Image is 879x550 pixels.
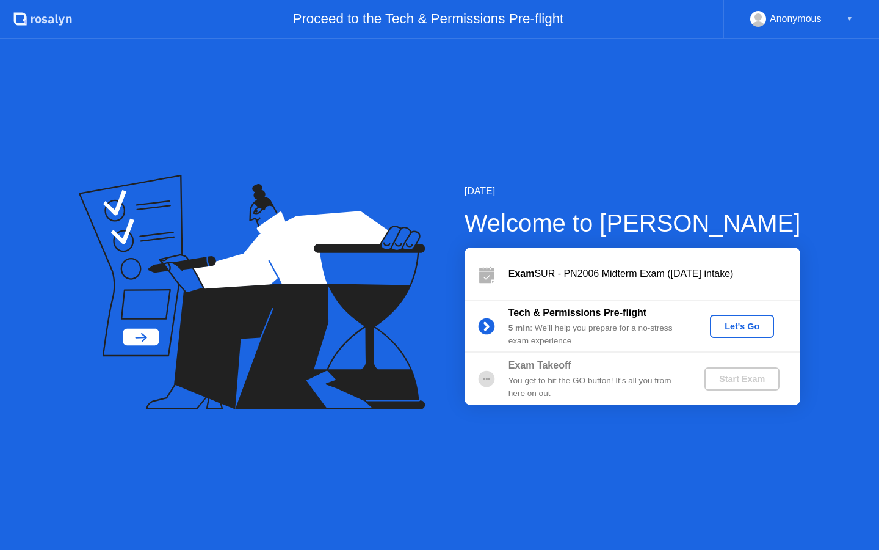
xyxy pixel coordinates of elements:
button: Start Exam [704,367,780,391]
div: : We’ll help you prepare for a no-stress exam experience [508,322,684,347]
div: [DATE] [465,184,801,199]
b: 5 min [508,323,530,332]
div: Let's Go [715,321,769,331]
div: Welcome to [PERSON_NAME] [465,205,801,241]
button: Let's Go [710,315,774,338]
div: Start Exam [709,374,775,384]
b: Exam Takeoff [508,360,571,370]
div: ▼ [847,11,853,27]
b: Tech & Permissions Pre-flight [508,307,646,318]
div: Anonymous [770,11,822,27]
div: You get to hit the GO button! It’s all you from here on out [508,375,684,400]
div: SUR - PN2006 Midterm Exam ([DATE] intake) [508,266,800,281]
b: Exam [508,268,535,279]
